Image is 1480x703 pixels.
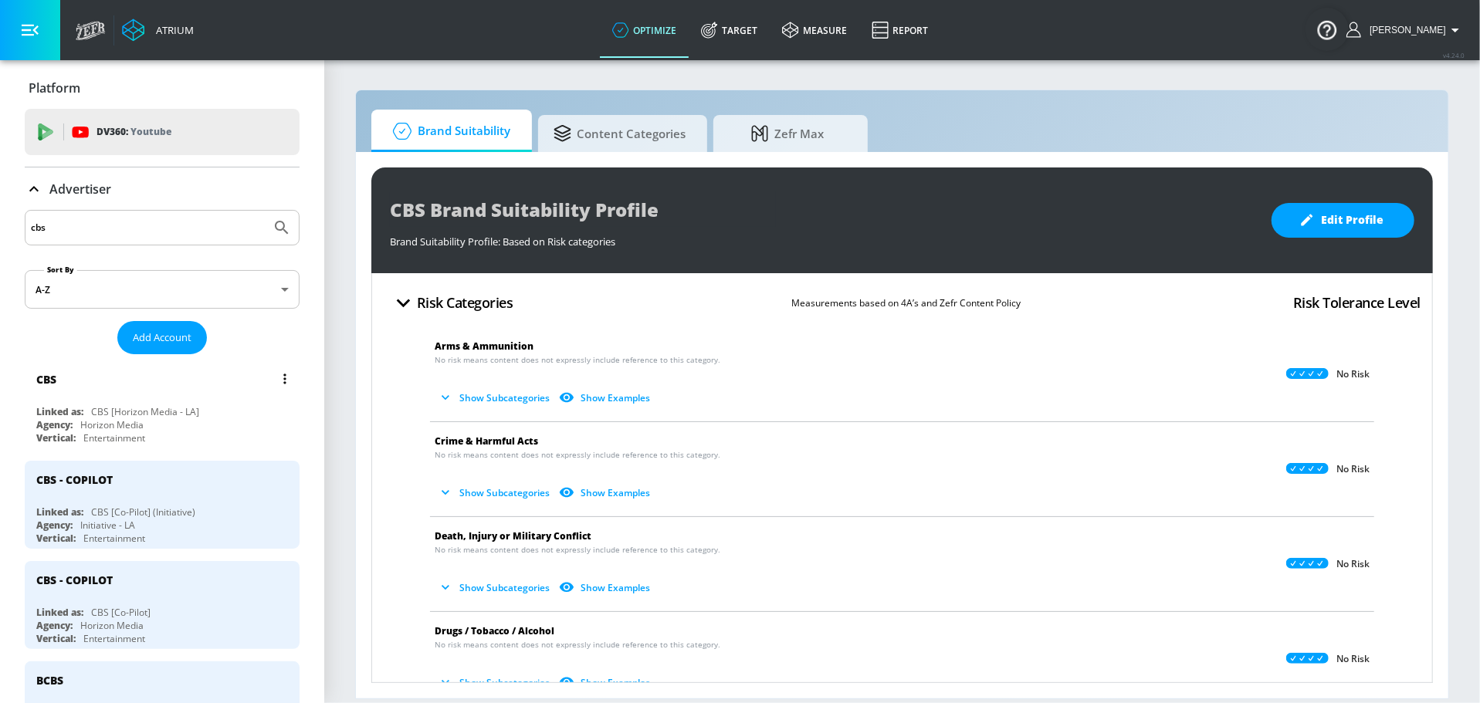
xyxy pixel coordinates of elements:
p: DV360: [97,123,171,140]
span: Arms & Ammunition [435,340,533,353]
span: No risk means content does not expressly include reference to this category. [435,354,720,366]
div: CBS - COPILOTLinked as:CBS [Co-Pilot] (Initiative)Agency:Initiative - LAVertical:Entertainment [25,461,300,549]
div: A-Z [25,270,300,309]
input: Search by name [31,218,265,238]
span: Brand Suitability [387,113,510,150]
button: Add Account [117,321,207,354]
span: Zefr Max [729,115,846,152]
div: Agency: [36,519,73,532]
div: CBS - COPILOTLinked as:CBS [Co-Pilot]Agency:Horizon MediaVertical:Entertainment [25,561,300,649]
p: No Risk [1336,653,1370,665]
h4: Risk Categories [417,292,513,313]
button: Show Subcategories [435,670,556,695]
button: Show Examples [556,480,656,505]
div: Entertainment [83,532,145,545]
div: Advertiser [25,167,300,211]
p: No Risk [1336,463,1370,475]
span: Death, Injury or Military Conflict [435,529,591,542]
div: Initiative - LA [80,519,135,532]
h4: Risk Tolerance Level [1293,292,1421,313]
button: Show Subcategories [435,385,556,411]
div: Vertical: [36,532,76,545]
label: Sort By [44,265,77,275]
div: Agency: [36,619,73,632]
div: CBSLinked as:CBS [Horizon Media - LA]Agency:Horizon MediaVertical:Entertainment [25,360,300,448]
div: BCBS [36,673,63,688]
button: Risk Categories [384,285,520,321]
span: Crime & Harmful Acts [435,434,538,448]
div: CBS [Co-Pilot] (Initiative) [91,505,195,519]
p: Advertiser [49,181,111,198]
div: Linked as: [36,606,83,619]
a: measure [770,2,859,58]
button: Open Resource Center [1306,8,1349,51]
div: Entertainment [83,431,145,444]
button: Show Examples [556,670,656,695]
div: CBS [Co-Pilot] [91,606,151,619]
span: login as: samantha.yip@zefr.com [1363,25,1446,35]
span: Content Categories [554,115,686,152]
p: Measurements based on 4A’s and Zefr Content Policy [791,295,1021,311]
div: Entertainment [83,632,145,645]
a: optimize [600,2,689,58]
span: No risk means content does not expressly include reference to this category. [435,544,720,556]
p: Platform [29,79,80,96]
div: Horizon Media [80,619,144,632]
button: Submit Search [265,211,299,245]
button: [PERSON_NAME] [1346,21,1465,39]
div: Vertical: [36,632,76,645]
span: Add Account [133,329,191,346]
a: Atrium [122,19,194,42]
div: Atrium [150,23,194,37]
p: No Risk [1336,558,1370,570]
span: No risk means content does not expressly include reference to this category. [435,449,720,461]
button: Show Examples [556,575,656,600]
span: Edit Profile [1302,211,1383,230]
div: Linked as: [36,405,83,418]
div: DV360: Youtube [25,109,300,155]
button: Show Subcategories [435,480,556,505]
span: Drugs / Tobacco / Alcohol [435,624,554,637]
button: Edit Profile [1272,203,1414,238]
span: v 4.24.0 [1443,51,1465,59]
button: Show Examples [556,385,656,411]
div: Brand Suitability Profile: Based on Risk categories [390,227,1256,248]
div: Agency: [36,418,73,431]
a: Target [689,2,770,58]
button: Show Subcategories [435,575,556,600]
a: Report [859,2,940,58]
div: CBS [Horizon Media - LA] [91,405,199,418]
span: No risk means content does not expressly include reference to this category. [435,639,720,651]
p: Youtube [130,123,171,140]
div: Platform [25,66,300,110]
div: CBS - COPILOT [36,472,113,487]
p: No Risk [1336,368,1370,380]
div: CBS - COPILOT [36,573,113,587]
div: CBS [36,372,56,387]
div: Horizon Media [80,418,144,431]
div: Linked as: [36,505,83,519]
div: Vertical: [36,431,76,444]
